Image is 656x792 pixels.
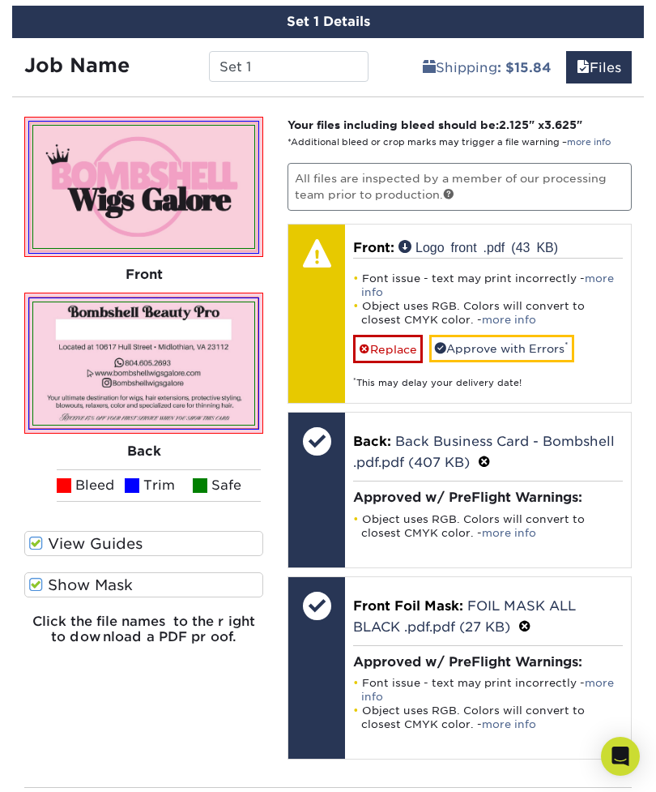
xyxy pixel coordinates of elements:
strong: Your files including bleed should be: " x " [288,118,582,131]
b: : $15.84 [497,60,552,75]
li: Object uses RGB. Colors will convert to closest CMYK color. - [353,299,623,327]
a: Shipping: $15.84 [412,51,562,83]
a: more info [482,314,536,326]
div: Front [24,257,263,293]
div: Back [24,434,263,469]
li: Font issue - text may print incorrectly - [353,676,623,704]
a: more info [482,718,536,730]
label: View Guides [24,531,263,556]
input: Enter a job name [209,51,369,82]
a: more info [567,137,611,148]
div: Open Intercom Messenger [601,737,640,776]
a: Logo front .pdf (43 KB) [398,240,558,253]
a: more info [361,677,614,703]
a: Replace [353,335,423,363]
span: files [577,60,590,75]
span: shipping [423,60,436,75]
a: more info [361,272,614,298]
li: Safe [193,469,261,502]
strong: Job Name [24,54,130,77]
li: Object uses RGB. Colors will convert to closest CMYK color. - [353,704,623,731]
span: 2.125 [499,118,529,131]
div: This may delay your delivery date! [353,363,623,390]
a: Approve with Errors* [429,335,574,362]
p: All files are inspected by a member of our processing team prior to production. [288,163,632,211]
a: FOIL MASK ALL BLACK .pdf.pdf (27 KB) [353,598,576,635]
div: Set 1 Details [12,6,644,38]
h6: Click the file names to the right to download a PDF proof. [24,614,263,657]
span: Front Foil Mask: [353,598,463,614]
li: Font issue - text may print incorrectly - [353,272,623,299]
span: Back: [353,434,391,449]
span: Front: [353,240,394,255]
a: more info [482,527,536,539]
li: Trim [125,469,193,502]
li: Bleed [57,469,125,502]
h4: Approved w/ PreFlight Warnings: [353,490,623,505]
span: 3.625 [544,118,577,131]
li: Object uses RGB. Colors will convert to closest CMYK color. - [353,512,623,540]
a: Back Business Card - Bombshell .pdf.pdf (407 KB) [353,434,615,470]
label: Show Mask [24,572,263,597]
h4: Approved w/ PreFlight Warnings: [353,654,623,670]
a: Files [566,51,632,83]
small: *Additional bleed or crop marks may trigger a file warning – [288,137,611,148]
